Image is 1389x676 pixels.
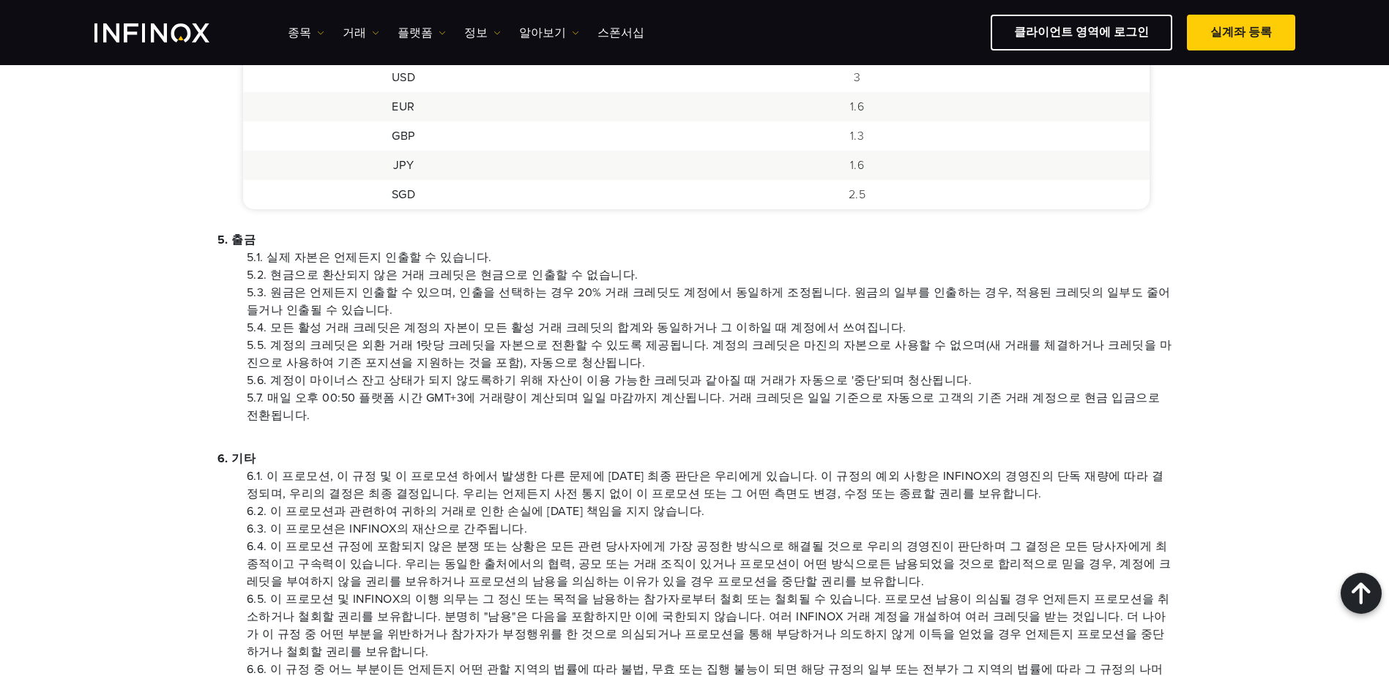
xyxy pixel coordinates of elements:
[247,249,1172,266] li: 5.1. 실제 자본은 언제든지 인출할 수 있습니다.
[243,92,565,121] td: EUR
[247,389,1172,424] li: 5.7. 매일 오후 00:50 플랫폼 시간 GMT+3에 거래량이 계산되며 일일 마감까지 계산됩니다. 거래 크레딧은 일일 기준으로 자동으로 고객의 기존 거래 계정으로 현금 입금...
[247,284,1172,319] li: 5.3. 원금은 언제든지 인출할 수 있으며, 인출을 선택하는 경우 20% 거래 크레딧도 계정에서 동일하게 조정됩니다. 원금의 일부를 인출하는 경우, 적용된 크레딧의 일부도 줄...
[564,180,1150,209] td: 2.5
[564,151,1150,180] td: 1.6
[217,450,1172,467] p: 6. 기타
[243,180,565,209] td: SGD
[247,590,1172,661] li: 6.5. 이 프로모션 및 INFINOX의 이행 의무는 그 정신 또는 목적을 남용하는 참가자로부터 철회 또는 철회될 수 있습니다. 프로모션 남용이 의심될 경우 언제든지 프로모션...
[247,520,1172,538] li: 6.3. 이 프로모션은 INFINOX의 재산으로 간주됩니다.
[288,24,324,42] a: 종목
[343,24,379,42] a: 거래
[243,63,565,92] td: USD
[243,121,565,151] td: GBP
[564,121,1150,151] td: 1.3
[247,467,1172,503] li: 6.1. 이 프로모션, 이 규정 및 이 프로모션 하에서 발생한 다른 문제에 [DATE] 최종 판단은 우리에게 있습니다. 이 규정의 예외 사항은 INFINOX의 경영진의 단독 ...
[247,503,1172,520] li: 6.2. 이 프로모션과 관련하여 귀하의 거래로 인한 손실에 [DATE] 책임을 지지 않습니다.
[991,15,1172,50] a: 클라이언트 영역에 로그인
[247,372,1172,389] li: 5.6. 계정이 마이너스 잔고 상태가 되지 않도록하기 위해 자산이 이용 가능한 크레딧과 같아질 때 거래가 자동으로 '중단'되며 청산됩니다.
[398,24,446,42] a: 플랫폼
[247,337,1172,372] li: 5.5. 계정의 크레딧은 외환 거래 1랏당 크레딧을 자본으로 전환할 수 있도록 제공됩니다. 계정의 크레딧은 마진의 자본으로 사용할 수 없으며(새 거래를 체결하거나 크레딧을 마...
[247,538,1172,590] li: 6.4. 이 프로모션 규정에 포함되지 않은 분쟁 또는 상황은 모든 관련 당사자에게 가장 공정한 방식으로 해결될 것으로 우리의 경영진이 판단하며 그 결정은 모든 당사자에게 최종...
[464,24,501,42] a: 정보
[247,266,1172,284] li: 5.2. 현금으로 환산되지 않은 거래 크레딧은 현금으로 인출할 수 없습니다.
[217,231,1172,249] p: 5. 출금
[247,319,1172,337] li: 5.4. 모든 활성 거래 크레딧은 계정의 자본이 모든 활성 거래 크레딧의 합계와 동일하거나 그 이하일 때 계정에서 쓰여집니다.
[564,63,1150,92] td: 3
[597,24,644,42] a: 스폰서십
[94,23,244,42] a: INFINOX Logo
[243,151,565,180] td: JPY
[1187,15,1295,50] a: 실계좌 등록
[564,92,1150,121] td: 1.6
[519,24,579,42] a: 알아보기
